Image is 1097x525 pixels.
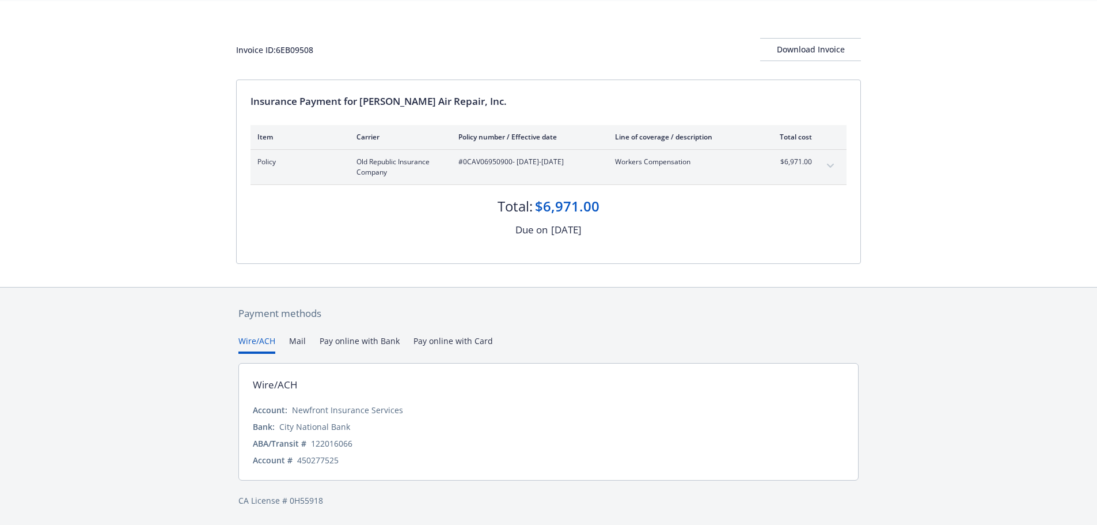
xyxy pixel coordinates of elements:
div: Policy number / Effective date [458,132,597,142]
button: Pay online with Bank [320,335,400,354]
div: Bank: [253,421,275,433]
button: Pay online with Card [413,335,493,354]
div: Item [257,132,338,142]
span: #0CAV06950900 - [DATE]-[DATE] [458,157,597,167]
button: Download Invoice [760,38,861,61]
button: Wire/ACH [238,335,275,354]
div: PolicyOld Republic Insurance Company#0CAV06950900- [DATE]-[DATE]Workers Compensation$6,971.00expa... [250,150,847,184]
div: Invoice ID: 6EB09508 [236,44,313,56]
div: Account # [253,454,293,466]
span: Policy [257,157,338,167]
button: expand content [821,157,840,175]
div: Total cost [769,132,812,142]
div: Carrier [356,132,440,142]
div: $6,971.00 [535,197,599,216]
div: CA License # 0H55918 [238,494,859,507]
span: $6,971.00 [769,157,812,167]
button: Mail [289,335,306,354]
div: Total: [498,197,533,216]
span: Workers Compensation [615,157,750,167]
div: ABA/Transit # [253,437,306,450]
div: Line of coverage / description [615,132,750,142]
div: Account: [253,404,287,416]
div: Due on [515,222,548,237]
div: Insurance Payment for [PERSON_NAME] Air Repair, Inc. [250,94,847,109]
div: Download Invoice [760,39,861,61]
span: Old Republic Insurance Company [356,157,440,177]
div: City National Bank [279,421,350,433]
div: 450277525 [297,454,339,466]
div: Wire/ACH [253,377,298,392]
div: Payment methods [238,306,859,321]
div: Newfront Insurance Services [292,404,403,416]
div: [DATE] [551,222,582,237]
div: 122016066 [311,437,352,450]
